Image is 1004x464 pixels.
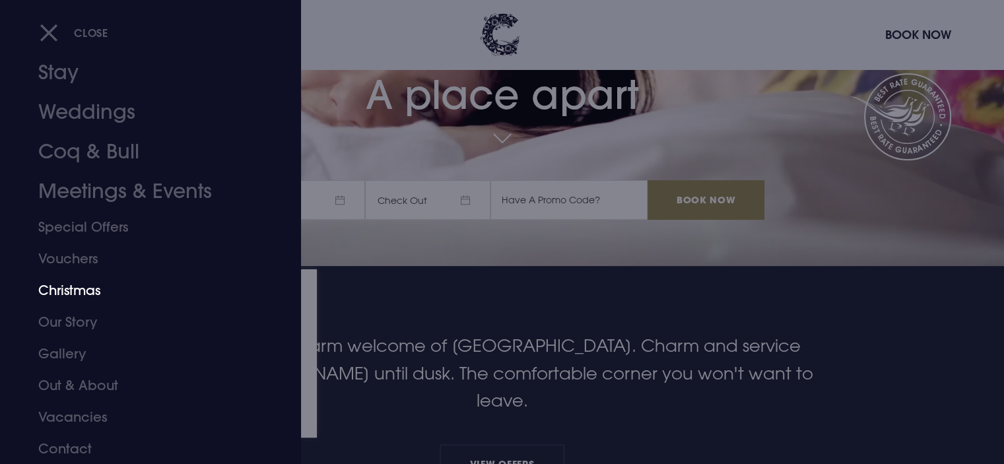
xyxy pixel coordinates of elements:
a: Our Story [38,306,247,338]
a: Vouchers [38,243,247,275]
a: Vacancies [38,401,247,433]
a: Meetings & Events [38,172,247,211]
a: Stay [38,53,247,92]
a: Christmas [38,275,247,306]
button: Close [40,19,108,46]
span: Close [74,26,108,40]
a: Gallery [38,338,247,370]
a: Coq & Bull [38,132,247,172]
a: Special Offers [38,211,247,243]
a: Weddings [38,92,247,132]
a: Out & About [38,370,247,401]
